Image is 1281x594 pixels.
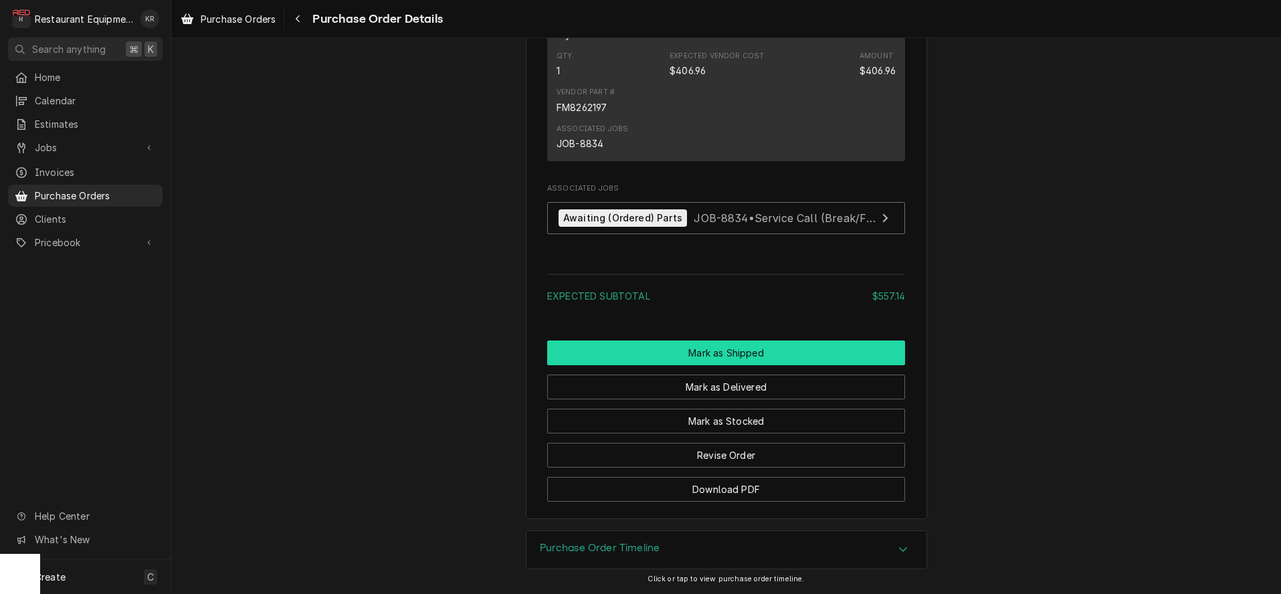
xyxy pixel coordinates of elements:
[35,165,156,179] span: Invoices
[547,290,650,302] span: Expected Subtotal
[547,365,905,399] div: Button Group Row
[547,183,905,194] span: Associated Jobs
[287,8,308,29] button: Navigate back
[12,9,31,28] div: R
[670,64,706,78] div: Expected Vendor Cost
[35,189,156,203] span: Purchase Orders
[8,505,163,527] a: Go to Help Center
[175,8,281,30] a: Purchase Orders
[8,90,163,112] a: Calendar
[547,477,905,502] button: Download PDF
[547,269,905,312] div: Amount Summary
[547,399,905,433] div: Button Group Row
[648,575,804,583] span: Click or tap to view purchase order timeline.
[201,12,276,26] span: Purchase Orders
[8,66,163,88] a: Home
[670,51,764,78] div: Expected Vendor Cost
[8,113,163,135] a: Estimates
[8,37,163,61] button: Search anything⌘K
[32,42,106,56] span: Search anything
[547,340,905,365] button: Mark as Shipped
[35,235,136,250] span: Pricebook
[557,64,560,78] div: Quantity
[547,375,905,399] button: Mark as Delivered
[860,64,896,78] div: Amount
[547,183,905,241] div: Associated Jobs
[8,231,163,254] a: Go to Pricebook
[547,433,905,468] div: Button Group Row
[557,87,615,98] div: Vendor Part #
[547,443,905,468] button: Revise Order
[148,42,154,56] span: K
[526,531,926,569] button: Accordion Details Expand Trigger
[8,161,163,183] a: Invoices
[129,42,138,56] span: ⌘
[147,570,154,584] span: C
[35,212,156,226] span: Clients
[8,136,163,159] a: Go to Jobs
[694,211,878,224] span: JOB-8834 • Service Call (Break/Fix)
[8,528,163,551] a: Go to What's New
[35,94,156,108] span: Calendar
[670,51,764,62] div: Expected Vendor Cost
[557,124,628,134] div: Associated Jobs
[35,12,133,26] div: Restaurant Equipment Diagnostics
[557,100,607,114] div: FM8262197
[860,51,893,62] div: Amount
[12,9,31,28] div: Restaurant Equipment Diagnostics's Avatar
[559,209,687,227] div: Awaiting (Ordered) Parts
[547,289,905,303] div: Subtotal
[872,289,905,303] div: $557.14
[547,340,905,365] div: Button Group Row
[140,9,159,28] div: KR
[557,51,575,78] div: Quantity
[308,10,443,28] span: Purchase Order Details
[547,202,905,235] a: View Job
[526,530,927,569] div: Purchase Order Timeline
[547,409,905,433] button: Mark as Stocked
[35,532,155,547] span: What's New
[35,117,156,131] span: Estimates
[8,208,163,230] a: Clients
[35,509,155,523] span: Help Center
[140,9,159,28] div: Kelli Robinette's Avatar
[526,531,926,569] div: Accordion Header
[35,140,136,155] span: Jobs
[547,340,905,502] div: Button Group
[860,51,896,78] div: Amount
[557,136,603,151] div: JOB-8834
[35,70,156,84] span: Home
[35,571,66,583] span: Create
[557,51,575,62] div: Qty.
[8,185,163,207] a: Purchase Orders
[540,542,660,555] h3: Purchase Order Timeline
[547,468,905,502] div: Button Group Row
